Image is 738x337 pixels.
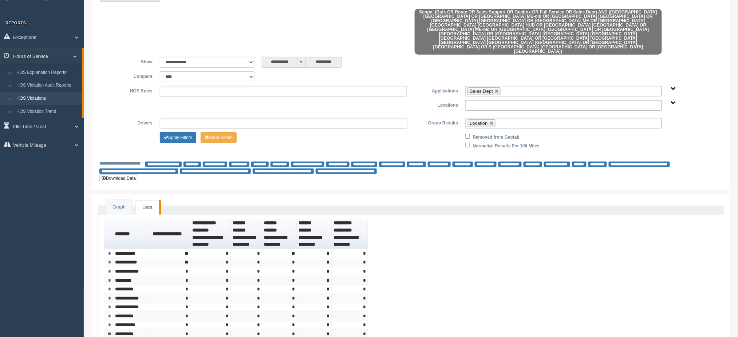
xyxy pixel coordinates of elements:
th: Sort column [332,219,368,249]
button: Change Filter Options [160,132,196,143]
a: HOS Violation Trend [13,105,82,118]
th: Sort column [151,219,190,249]
label: Compare [105,71,156,80]
span: to [298,57,305,68]
th: Sort column [231,219,262,249]
th: Sort column [113,219,151,249]
span: Sales Dept [470,88,493,94]
label: Normalize Results Per 100 Miles [473,141,540,150]
span: Scope: (Bulk OR Route OR Sales Support OR Geobox OR Full Service OR Sales Dept) AND ([GEOGRAPHIC_... [415,9,662,55]
label: Show [105,57,156,66]
label: Locations [411,100,462,109]
a: HOS Violations [13,92,82,105]
a: Data [136,200,159,215]
th: Sort column [297,219,332,249]
a: HOS Explanation Reports [13,66,82,79]
th: Sort column [190,219,231,249]
label: Group Results [411,118,462,127]
label: Removed from Geotab [473,132,520,141]
a: HOS Violation Audit Reports [13,79,82,92]
label: HOS Rules [105,86,156,95]
button: Change Filter Options [201,132,237,143]
a: Graph [106,200,132,215]
button: Download Data [99,174,138,182]
label: Applications [411,86,462,95]
span: Location [470,120,488,126]
label: Drivers [105,118,156,127]
th: Sort column [262,219,297,249]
